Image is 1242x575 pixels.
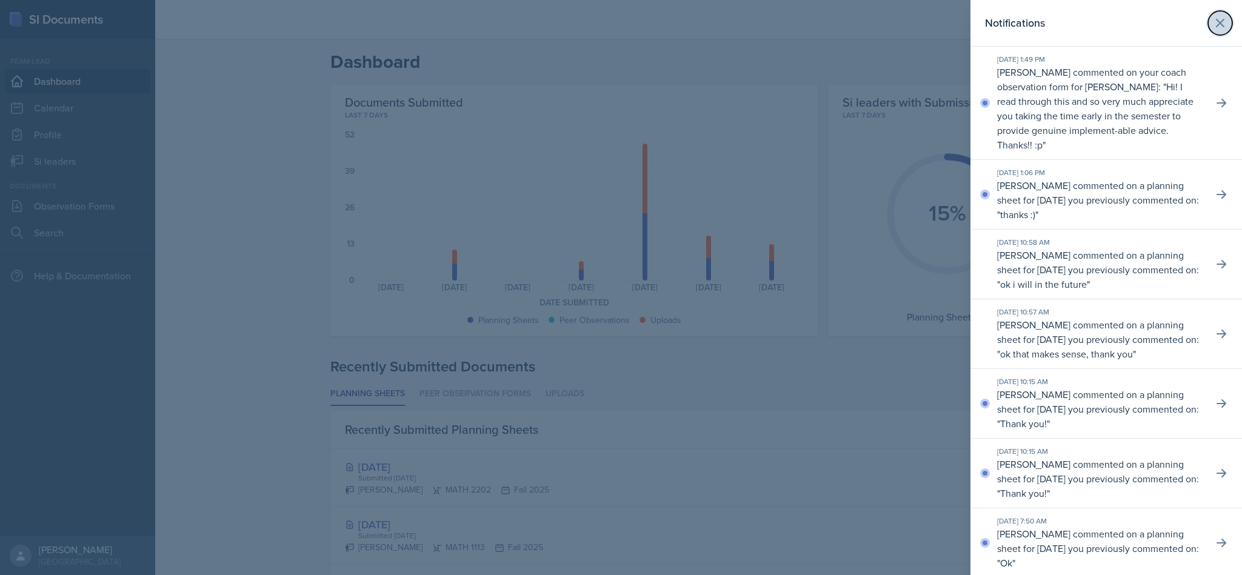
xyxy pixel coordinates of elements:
[997,178,1203,222] p: [PERSON_NAME] commented on a planning sheet for [DATE] you previously commented on: " "
[997,457,1203,500] p: [PERSON_NAME] commented on a planning sheet for [DATE] you previously commented on: " "
[1000,278,1087,291] p: ok i will in the future
[997,248,1203,291] p: [PERSON_NAME] commented on a planning sheet for [DATE] you previously commented on: " "
[997,387,1203,431] p: [PERSON_NAME] commented on a planning sheet for [DATE] you previously commented on: " "
[1000,347,1133,361] p: ok that makes sense, thank you
[1000,417,1047,430] p: Thank you!
[997,376,1203,387] div: [DATE] 10:15 AM
[997,237,1203,248] div: [DATE] 10:58 AM
[997,167,1203,178] div: [DATE] 1:06 PM
[985,15,1045,32] h2: Notifications
[997,80,1194,151] p: Hi! I read through this and so very much appreciate you taking the time early in the semester to ...
[997,65,1203,152] p: [PERSON_NAME] commented on your coach observation form for [PERSON_NAME]: " "
[997,54,1203,65] div: [DATE] 1:49 PM
[1000,487,1047,500] p: Thank you!
[1000,208,1035,221] p: thanks :)
[1000,556,1012,570] p: Ok
[997,527,1203,570] p: [PERSON_NAME] commented on a planning sheet for [DATE] you previously commented on: " "
[997,446,1203,457] div: [DATE] 10:15 AM
[997,307,1203,317] div: [DATE] 10:57 AM
[997,516,1203,527] div: [DATE] 7:50 AM
[997,317,1203,361] p: [PERSON_NAME] commented on a planning sheet for [DATE] you previously commented on: " "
